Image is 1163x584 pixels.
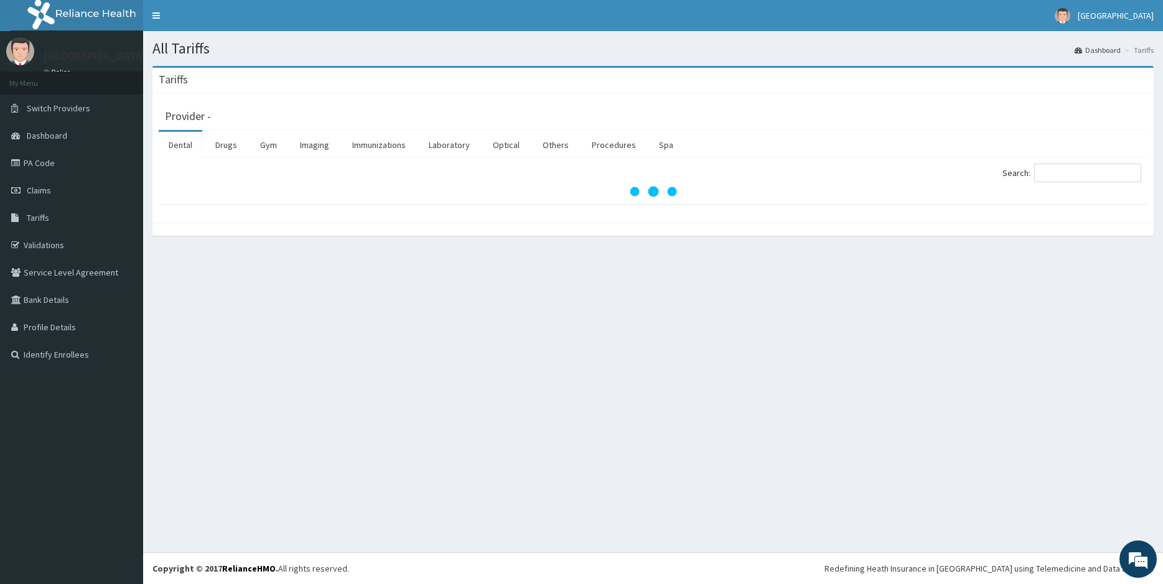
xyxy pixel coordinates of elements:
footer: All rights reserved. [143,552,1163,584]
span: [GEOGRAPHIC_DATA] [1078,10,1154,21]
span: Tariffs [27,212,49,223]
label: Search: [1002,164,1141,182]
h3: Tariffs [159,74,188,85]
a: Others [533,132,579,158]
a: Imaging [290,132,339,158]
a: Drugs [205,132,247,158]
a: Online [44,68,73,76]
p: [GEOGRAPHIC_DATA] [44,50,146,62]
a: Immunizations [342,132,416,158]
a: Dashboard [1075,45,1121,55]
span: Switch Providers [27,103,90,114]
a: Spa [649,132,683,158]
h3: Provider - [165,111,211,122]
img: User Image [6,37,34,65]
a: RelianceHMO [222,563,276,574]
li: Tariffs [1122,45,1154,55]
a: Procedures [582,132,646,158]
span: Claims [27,185,51,196]
svg: audio-loading [628,167,678,216]
h1: All Tariffs [152,40,1154,57]
span: Dashboard [27,130,67,141]
a: Gym [250,132,287,158]
a: Optical [483,132,530,158]
div: Redefining Heath Insurance in [GEOGRAPHIC_DATA] using Telemedicine and Data Science! [824,562,1154,575]
a: Dental [159,132,202,158]
img: User Image [1055,8,1070,24]
input: Search: [1034,164,1141,182]
a: Laboratory [419,132,480,158]
strong: Copyright © 2017 . [152,563,278,574]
